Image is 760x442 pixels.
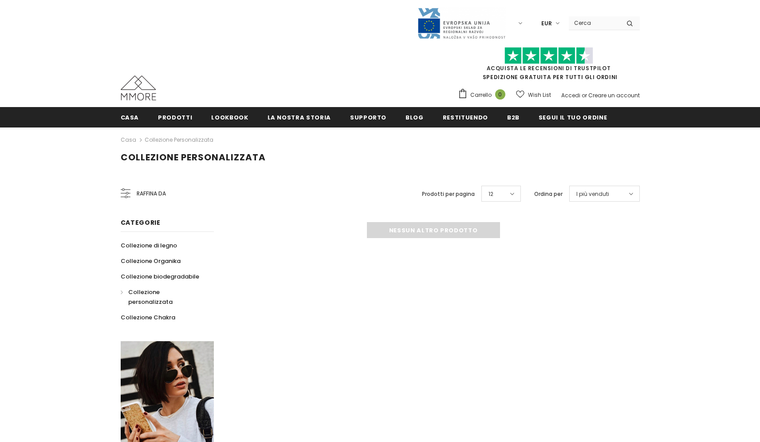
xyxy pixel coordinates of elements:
[121,257,181,265] span: Collezione Organika
[158,107,192,127] a: Prodotti
[121,284,204,310] a: Collezione personalizzata
[443,113,488,122] span: Restituendo
[458,88,510,102] a: Carrello 0
[588,92,640,99] a: Creare un account
[561,92,580,99] a: Accedi
[487,64,611,72] a: Acquista le recensioni di TrustPilot
[350,107,386,127] a: supporto
[516,87,551,103] a: Wish List
[539,113,607,122] span: Segui il tuo ordine
[121,238,177,253] a: Collezione di legno
[576,190,609,199] span: I più venduti
[495,89,505,100] span: 0
[406,107,424,127] a: Blog
[528,91,551,100] span: Wish List
[582,92,587,99] span: or
[488,190,493,199] span: 12
[211,107,248,127] a: Lookbook
[507,107,520,127] a: B2B
[569,16,620,29] input: Search Site
[350,113,386,122] span: supporto
[443,107,488,127] a: Restituendo
[470,91,492,100] span: Carrello
[422,190,475,199] label: Prodotti per pagina
[121,253,181,269] a: Collezione Organika
[417,7,506,40] img: Javni Razpis
[541,19,552,28] span: EUR
[417,19,506,27] a: Javni Razpis
[158,113,192,122] span: Prodotti
[268,113,331,122] span: La nostra storia
[121,269,199,284] a: Collezione biodegradabile
[121,272,199,281] span: Collezione biodegradabile
[121,113,139,122] span: Casa
[268,107,331,127] a: La nostra storia
[406,113,424,122] span: Blog
[458,51,640,81] span: SPEDIZIONE GRATUITA PER TUTTI GLI ORDINI
[504,47,593,64] img: Fidati di Pilot Stars
[211,113,248,122] span: Lookbook
[128,288,173,306] span: Collezione personalizzata
[121,76,156,100] img: Casi MMORE
[145,136,213,143] a: Collezione personalizzata
[121,313,175,322] span: Collezione Chakra
[121,107,139,127] a: Casa
[121,310,175,325] a: Collezione Chakra
[121,151,266,163] span: Collezione personalizzata
[539,107,607,127] a: Segui il tuo ordine
[137,189,166,199] span: Raffina da
[534,190,563,199] label: Ordina per
[507,113,520,122] span: B2B
[121,135,136,145] a: Casa
[121,218,161,227] span: Categorie
[121,241,177,250] span: Collezione di legno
